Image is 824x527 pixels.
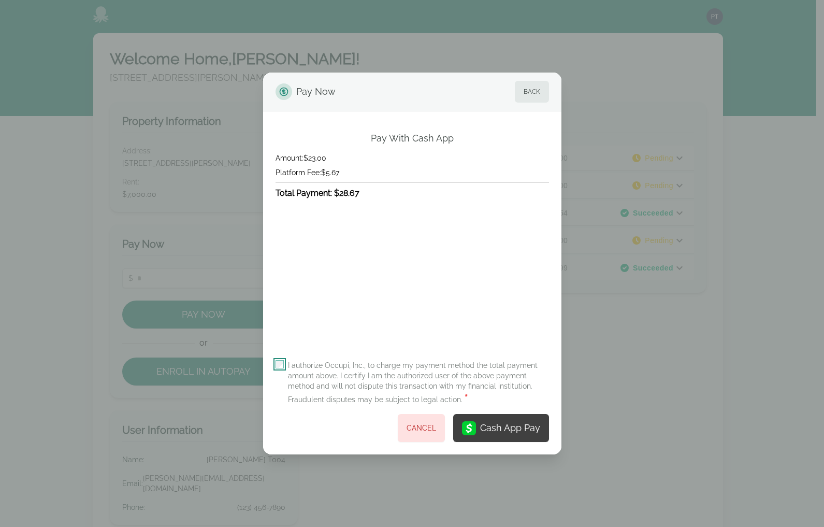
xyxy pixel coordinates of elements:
[288,360,549,406] label: I authorize Occupi, Inc., to charge my payment method the total payment amount above. I certify I...
[276,153,549,163] h4: Amount: $23.00
[276,187,549,200] h3: Total Payment: $28.67
[453,414,549,442] button: Cash App Pay
[515,81,549,103] button: Back
[296,81,336,103] span: Pay Now
[371,132,454,145] h2: Pay With Cash App
[398,414,445,442] button: Cancel
[273,214,551,350] iframe: Secure payment input frame
[480,421,540,435] div: Cash App Pay
[276,167,549,178] h4: Platform Fee: $5.67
